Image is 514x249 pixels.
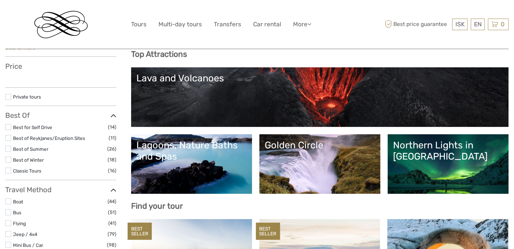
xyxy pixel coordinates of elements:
[108,230,116,238] span: (79)
[108,219,116,227] span: (41)
[253,19,281,29] a: Car rental
[500,21,506,28] span: 0
[108,208,116,216] span: (51)
[136,140,247,189] a: Lagoons, Nature Baths and Spas
[13,231,37,237] a: Jeep / 4x4
[34,11,88,38] img: Reykjavik Residence
[293,19,311,29] a: More
[109,134,116,142] span: (11)
[136,73,503,84] div: Lava and Volcanoes
[108,197,116,206] span: (44)
[13,221,26,226] a: Flying
[136,73,503,122] a: Lava and Volcanoes
[214,19,241,29] a: Transfers
[158,19,202,29] a: Multi-day tours
[5,186,116,194] h3: Travel Method
[131,201,183,211] b: Find your tour
[107,241,116,249] span: (98)
[5,111,116,120] h3: Best Of
[13,146,48,152] a: Best of Summer
[13,94,41,100] a: Private tours
[13,135,85,141] a: Best of Reykjanes/Eruption Sites
[108,167,116,175] span: (16)
[131,19,147,29] a: Tours
[393,140,503,189] a: Northern Lights in [GEOGRAPHIC_DATA]
[108,123,116,131] span: (14)
[128,223,152,240] div: BEST SELLER
[265,140,375,189] a: Golden Circle
[265,140,375,151] div: Golden Circle
[108,156,116,164] span: (18)
[393,140,503,162] div: Northern Lights in [GEOGRAPHIC_DATA]
[13,199,23,204] a: Boat
[131,49,187,59] b: Top Attractions
[471,19,485,30] div: EN
[13,124,52,130] a: Best for Self Drive
[107,145,116,153] span: (26)
[455,21,465,28] span: ISK
[256,223,280,240] div: BEST SELLER
[136,140,247,162] div: Lagoons, Nature Baths and Spas
[5,62,116,70] h3: Price
[13,157,44,163] a: Best of Winter
[383,19,451,30] span: Best price guarantee
[13,210,21,215] a: Bus
[13,242,43,248] a: Mini Bus / Car
[13,168,41,174] a: Classic Tours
